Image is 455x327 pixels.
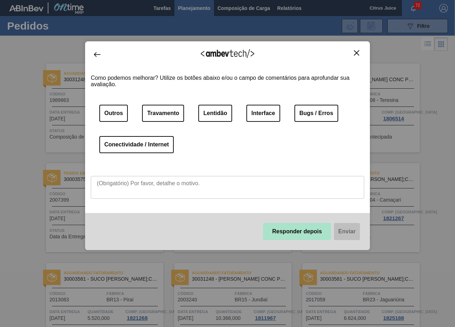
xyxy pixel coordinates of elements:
[99,136,174,153] button: Conectividade / Internet
[352,50,361,56] button: Close
[198,105,232,122] button: Lentidão
[201,49,254,58] img: Logo Ambevtech
[94,51,101,58] img: Back
[246,105,280,122] button: Interface
[354,50,359,56] img: Close
[263,223,331,240] button: Responder depois
[91,75,364,88] label: Como podemos melhorar? Utilize os botões abaixo e/ou o campo de comentários para aprofundar sua a...
[294,105,338,122] button: Bugs / Erros
[142,105,184,122] button: Travamento
[99,105,128,122] button: Outros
